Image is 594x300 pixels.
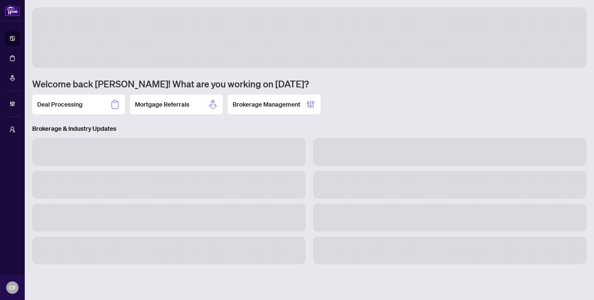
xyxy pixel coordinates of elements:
[233,100,300,109] h2: Brokerage Management
[32,124,587,133] h3: Brokerage & Industry Updates
[5,5,20,16] img: logo
[37,100,83,109] h2: Deal Processing
[9,126,15,133] span: user-switch
[135,100,189,109] h2: Mortgage Referrals
[32,78,587,90] h1: Welcome back [PERSON_NAME]! What are you working on [DATE]?
[9,283,16,292] span: CF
